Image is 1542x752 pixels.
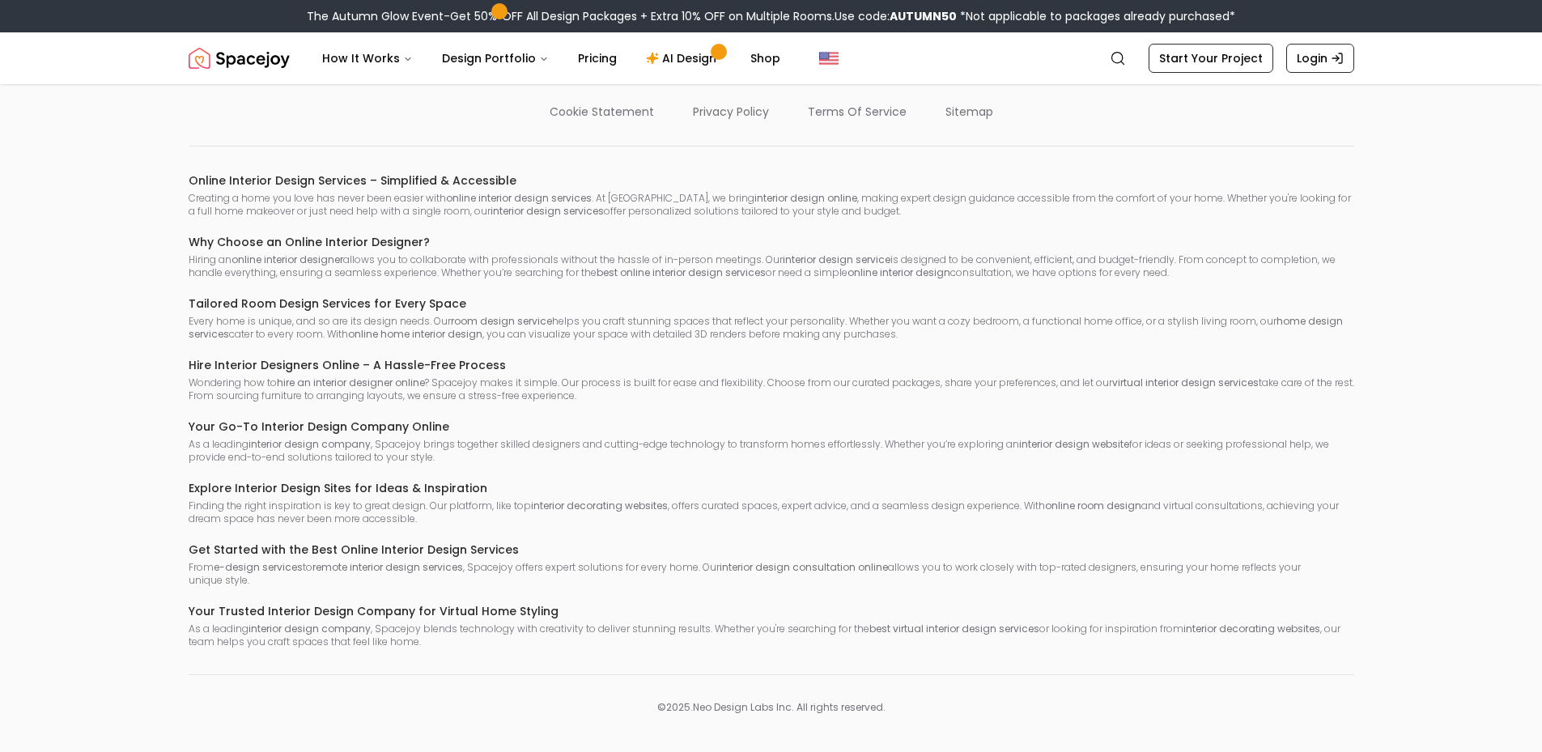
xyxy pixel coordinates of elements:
p: From to , Spacejoy offers expert solutions for every home. Our allows you to work closely with to... [189,561,1354,587]
strong: room design service [451,314,552,328]
p: © 2025 . Neo Design Labs Inc . All rights reserved. [189,701,1354,714]
h6: Explore Interior Design Sites for Ideas & Inspiration [189,480,1354,496]
strong: online home interior design [348,327,482,341]
strong: interior design website [1019,437,1129,451]
a: terms of service [808,97,907,120]
strong: best virtual interior design services [869,622,1039,635]
p: Creating a home you love has never been easier with . At [GEOGRAPHIC_DATA], we bring , making exp... [189,192,1354,218]
span: Use code: [835,8,957,24]
h6: Why Choose an Online Interior Designer? [189,234,1354,250]
strong: best online interior design services [597,266,766,279]
strong: interior design company [249,622,371,635]
h6: Get Started with the Best Online Interior Design Services [189,542,1354,558]
p: Finding the right inspiration is key to great design. Our platform, like top , offers curated spa... [189,499,1354,525]
strong: home design services [189,314,1343,341]
p: Wondering how to ? Spacejoy makes it simple. Our process is built for ease and flexibility. Choos... [189,376,1354,402]
strong: remote interior design services [312,560,463,574]
img: Spacejoy Logo [189,42,290,74]
strong: interior design company [249,437,371,451]
a: AI Design [633,42,734,74]
b: AUTUMN50 [890,8,957,24]
strong: interior decorating websites [1183,622,1320,635]
h6: Hire Interior Designers Online – A Hassle-Free Process [189,357,1354,373]
a: Login [1286,44,1354,73]
span: *Not applicable to packages already purchased* [957,8,1235,24]
p: cookie statement [550,104,654,120]
strong: virtual interior design services [1112,376,1259,389]
button: How It Works [309,42,426,74]
p: terms of service [808,104,907,120]
a: privacy policy [693,97,769,120]
p: privacy policy [693,104,769,120]
p: Hiring an allows you to collaborate with professionals without the hassle of in-person meetings. ... [189,253,1354,279]
p: Every home is unique, and so are its design needs. Our helps you craft stunning spaces that refle... [189,315,1354,341]
nav: Main [309,42,793,74]
a: Spacejoy [189,42,290,74]
a: Pricing [565,42,630,74]
strong: online room design [1045,499,1141,512]
button: Design Portfolio [429,42,562,74]
strong: interior design online [754,191,857,205]
strong: online interior designer [232,253,343,266]
div: The Autumn Glow Event-Get 50% OFF All Design Packages + Extra 10% OFF on Multiple Rooms. [307,8,1235,24]
strong: online interior design services [446,191,592,205]
h6: Online Interior Design Services – Simplified & Accessible [189,172,1354,189]
strong: hire an interior designer online [277,376,425,389]
h6: Tailored Room Design Services for Every Space [189,295,1354,312]
strong: interior design service [783,253,890,266]
a: sitemap [945,97,993,120]
h6: Your Trusted Interior Design Company for Virtual Home Styling [189,603,1354,619]
a: cookie statement [550,97,654,120]
strong: e-design services [214,560,303,574]
strong: interior design consultation online [720,560,888,574]
p: As a leading , Spacejoy blends technology with creativity to deliver stunning results. Whether yo... [189,622,1354,648]
img: United States [819,49,839,68]
p: sitemap [945,104,993,120]
a: Shop [737,42,793,74]
strong: interior decorating websites [531,499,668,512]
h6: Your Go-To Interior Design Company Online [189,418,1354,435]
p: As a leading , Spacejoy brings together skilled designers and cutting-edge technology to transfor... [189,438,1354,464]
strong: interior design services [491,204,604,218]
strong: online interior design [847,266,950,279]
a: Start Your Project [1149,44,1273,73]
nav: Global [189,32,1354,84]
